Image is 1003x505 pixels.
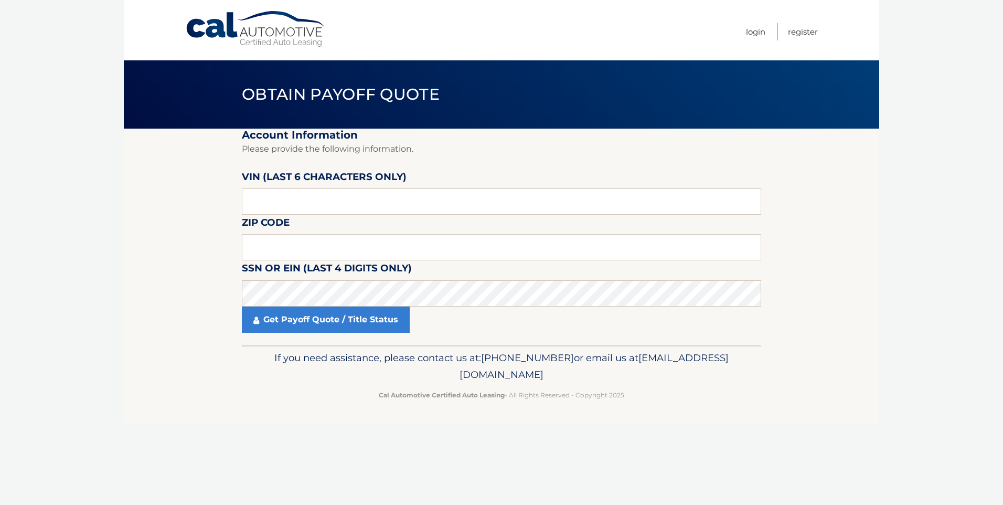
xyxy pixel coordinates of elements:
a: Register [788,23,818,40]
strong: Cal Automotive Certified Auto Leasing [379,391,505,399]
span: Obtain Payoff Quote [242,85,440,104]
a: Get Payoff Quote / Title Status [242,307,410,333]
p: If you need assistance, please contact us at: or email us at [249,350,754,383]
a: Login [746,23,765,40]
h2: Account Information [242,129,761,142]
label: SSN or EIN (last 4 digits only) [242,260,412,280]
a: Cal Automotive [185,10,327,48]
p: Please provide the following information. [242,142,761,156]
label: VIN (last 6 characters only) [242,169,407,188]
label: Zip Code [242,215,290,234]
span: [PHONE_NUMBER] [481,352,574,364]
p: - All Rights Reserved - Copyright 2025 [249,390,754,401]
